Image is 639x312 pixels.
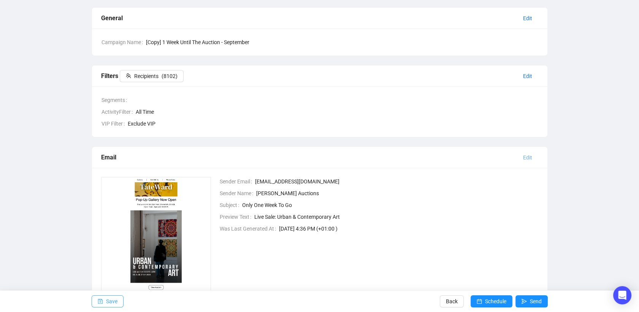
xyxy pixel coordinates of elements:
button: Save [92,295,124,307]
span: team [126,73,131,78]
button: Schedule [471,295,512,307]
span: [DATE] 4:36 PM (+01:00 ) [279,224,538,233]
button: Recipients(8102) [120,70,184,82]
button: Back [440,295,464,307]
span: Edit [523,14,532,22]
span: Save [106,291,117,312]
span: Filters [101,72,184,80]
button: Send [515,295,548,307]
span: Campaign Name [101,38,146,46]
span: Send [530,291,542,312]
span: Edit [523,72,532,80]
div: Email [101,153,517,162]
button: Edit [517,151,538,164]
span: Schedule [485,291,506,312]
span: Segments [101,96,130,104]
span: VIP Filter [101,119,128,128]
span: ActivityFilter [101,108,136,116]
span: Back [446,291,458,312]
span: Edit [523,153,532,162]
span: [PERSON_NAME] Auctions [256,189,538,197]
div: Open Intercom Messenger [613,286,631,304]
button: Edit [517,12,538,24]
span: Only One Week To Go [242,201,538,209]
span: send [522,299,527,304]
div: General [101,13,517,23]
span: ( 8102 ) [162,72,178,80]
button: Edit [517,70,538,82]
span: All Time [136,108,538,116]
span: [Copy] 1 Week Until The Auction - September [146,38,538,46]
span: Live Sale: Urban & Contemporary Art [254,213,538,221]
span: Exclude VIP [128,119,538,128]
span: Sender Name [220,189,256,197]
span: Recipients [134,72,159,80]
span: Subject [220,201,242,209]
span: Sender Email [220,177,255,186]
span: save [98,299,103,304]
span: Was Last Generated At [220,224,279,233]
span: calendar [477,299,482,304]
span: Preview Text [220,213,254,221]
span: [EMAIL_ADDRESS][DOMAIN_NAME] [255,177,538,186]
